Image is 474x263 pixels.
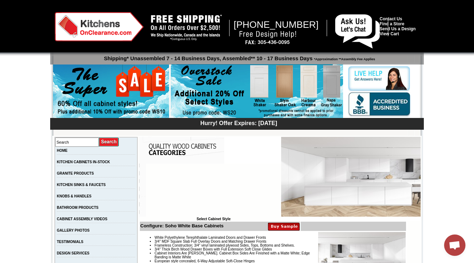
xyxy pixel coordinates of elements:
[57,183,106,187] a: KITCHEN SINKS & FAUCETS
[444,234,465,256] div: Open chat
[234,19,319,30] span: [PHONE_NUMBER]
[154,236,266,239] span: White Polyethylene Terephthalate Laminated Doors and Drawer Fronts
[57,194,91,198] a: KNOBS & HANDLES
[57,206,99,210] a: BATHROOM PRODUCTS
[196,217,231,221] b: Select Cabinet Style
[146,164,281,217] iframe: Browser incompatible
[57,217,107,221] a: CABINET ASSEMBLY VIDEOS
[380,21,404,26] a: Find a Store
[54,119,424,127] div: Hurry! Offer Expires: [DATE]
[57,240,83,244] a: TESTIMONIALS
[281,137,421,217] img: Soho White
[380,26,416,31] a: Send Us a Design
[57,171,94,175] a: GRANITE PRODUCTS
[57,228,90,232] a: GALLERY PHOTOS
[154,247,272,251] span: 3/4" Thick Birch Wood Drawer Boxes with Full Extension Soft Close Glides
[54,52,424,61] p: Shipping* Unassembled 7 - 14 Business Days, Assembled** 10 - 17 Business Days
[57,160,110,164] a: KITCHEN CABINETS IN-STOCK
[140,223,223,228] b: Configure: Soho White Base Cabinets
[380,31,399,36] a: View Cart
[154,239,266,243] span: 3/4" MDF Square Slab Full Overlay Doors and Matching Drawer Fronts
[57,251,90,255] a: DESIGN SERVICES
[57,149,68,153] a: HOME
[380,16,402,21] a: Contact Us
[312,56,375,61] span: *Approximation **Assembly Fee Applies
[154,259,254,263] span: European style concealed, 6-Way Adjustable Soft-Close Hinges
[154,243,295,247] span: Frameless Construction; 3/4" vinyl laminated plywood Sides, Tops, Bottoms and Shelves.
[99,137,119,147] input: Submit
[154,251,310,259] span: Cabinet Interiors Are [PERSON_NAME]. Cabinet Box Sides Are Finished with a Matte White; Edge Band...
[55,12,144,41] img: Kitchens on Clearance Logo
